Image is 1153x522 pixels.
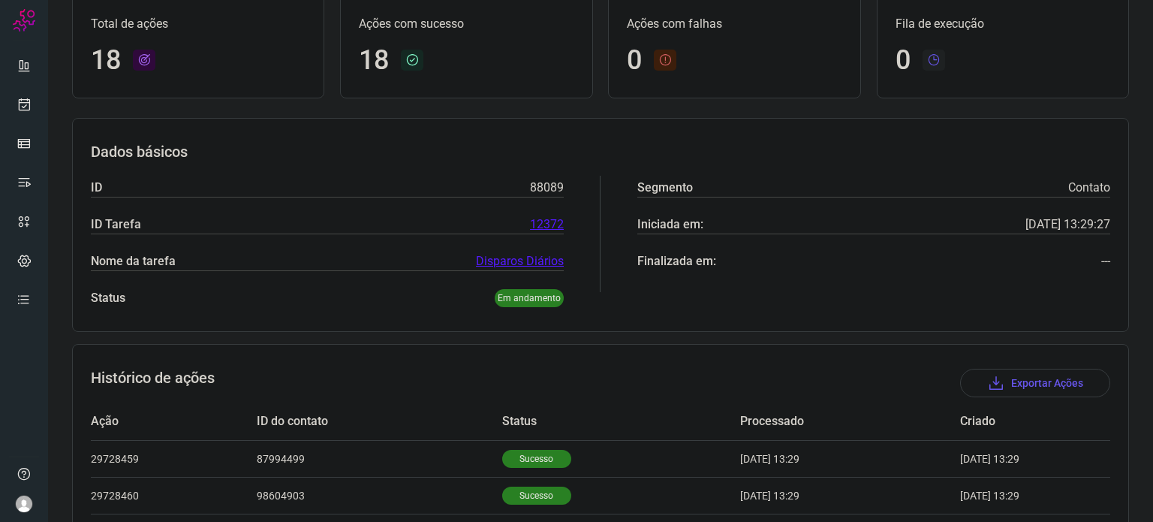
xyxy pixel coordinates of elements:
p: Contato [1068,179,1110,197]
td: Criado [960,403,1065,440]
td: [DATE] 13:29 [960,440,1065,477]
p: Ações com sucesso [359,15,573,33]
p: Em andamento [495,289,564,307]
p: Total de ações [91,15,306,33]
td: 87994499 [257,440,502,477]
p: Nome da tarefa [91,252,176,270]
h1: 18 [359,44,389,77]
p: ID [91,179,102,197]
p: Ações com falhas [627,15,841,33]
button: Exportar Ações [960,369,1110,397]
img: Logo [13,9,35,32]
td: Ação [91,403,257,440]
td: 98604903 [257,477,502,514]
td: 29728459 [91,440,257,477]
p: ID Tarefa [91,216,141,234]
p: Sucesso [502,487,571,505]
h1: 0 [627,44,642,77]
p: Iniciada em: [637,216,703,234]
p: Finalizada em: [637,252,716,270]
h3: Dados básicos [91,143,1110,161]
p: Status [91,289,125,307]
p: Fila de execução [896,15,1110,33]
td: Processado [740,403,960,440]
td: [DATE] 13:29 [740,440,960,477]
td: 29728460 [91,477,257,514]
p: [DATE] 13:29:27 [1025,216,1110,234]
td: ID do contato [257,403,502,440]
h1: 18 [91,44,121,77]
p: Sucesso [502,450,571,468]
td: Status [502,403,740,440]
a: 12372 [530,216,564,234]
p: Segmento [637,179,693,197]
p: 88089 [530,179,564,197]
h3: Histórico de ações [91,369,215,397]
td: [DATE] 13:29 [740,477,960,514]
img: avatar-user-boy.jpg [15,495,33,513]
td: [DATE] 13:29 [960,477,1065,514]
p: --- [1101,252,1110,270]
h1: 0 [896,44,911,77]
a: Disparos Diários [476,252,564,270]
